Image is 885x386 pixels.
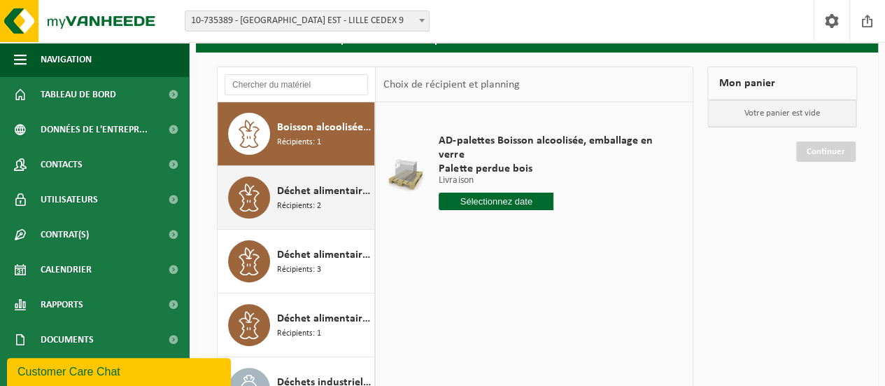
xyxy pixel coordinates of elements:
[41,77,116,112] span: Tableau de bord
[277,183,371,200] span: Déchet alimentaire, cat 3, contenant des produits d'origine animale, emballage synthétique
[218,102,375,166] button: Boisson alcoolisée, emballages en verre Récipients: 1
[796,142,856,162] a: Continuer
[41,217,89,252] span: Contrat(s)
[41,112,148,147] span: Données de l'entrepr...
[41,287,83,322] span: Rapports
[41,322,94,357] span: Documents
[277,136,321,149] span: Récipients: 1
[218,230,375,294] button: Déchet alimentaire, catégorie 2, contenant des produits d'origine animale, emballage mélangé Réci...
[7,355,234,386] iframe: chat widget
[185,11,429,31] span: 10-735389 - SUEZ RV NORD EST - LILLE CEDEX 9
[277,327,321,340] span: Récipients: 1
[439,193,553,210] input: Sélectionnez date
[218,294,375,357] button: Déchet alimentaire, contenant des produits d'origine animale, non emballé, catégorie 3 Récipients: 1
[41,252,92,287] span: Calendrier
[376,67,526,102] div: Choix de récipient et planning
[708,100,856,127] p: Votre panier est vide
[277,119,371,136] span: Boisson alcoolisée, emballages en verre
[439,176,668,186] p: Livraison
[225,74,368,95] input: Chercher du matériel
[277,200,321,213] span: Récipients: 2
[277,263,321,277] span: Récipients: 3
[277,247,371,263] span: Déchet alimentaire, catégorie 2, contenant des produits d'origine animale, emballage mélangé
[185,11,430,32] span: 10-735389 - SUEZ RV NORD EST - LILLE CEDEX 9
[41,42,92,77] span: Navigation
[218,166,375,230] button: Déchet alimentaire, cat 3, contenant des produits d'origine animale, emballage synthétique Récipi...
[439,134,668,162] span: AD-palettes Boisson alcoolisée, emballage en verre
[277,310,371,327] span: Déchet alimentaire, contenant des produits d'origine animale, non emballé, catégorie 3
[439,162,668,176] span: Palette perdue bois
[41,182,98,217] span: Utilisateurs
[41,147,83,182] span: Contacts
[707,67,857,100] div: Mon panier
